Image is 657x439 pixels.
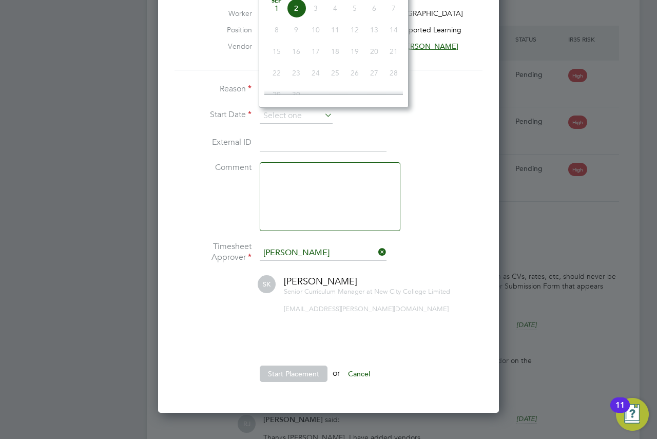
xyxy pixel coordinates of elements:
span: 10 [306,20,325,40]
span: 19 [345,42,364,61]
span: Senior Curriculum Manager at [284,287,372,296]
label: Comment [175,162,252,173]
span: 17 [306,42,325,61]
input: Search for... [260,245,387,261]
div: 11 [615,405,625,418]
span: [EMAIL_ADDRESS][PERSON_NAME][DOMAIN_NAME] [284,304,449,313]
label: Timesheet Approver [175,241,252,263]
span: 9 [286,20,306,40]
span: 12 [345,20,364,40]
label: Position [196,25,252,34]
span: 13 [364,20,384,40]
span: 22 [267,63,286,83]
input: Select one [260,108,333,124]
span: 29 [267,85,286,104]
span: [PERSON_NAME] [284,275,357,287]
span: New City College Limited [374,287,450,296]
li: or [175,366,482,392]
button: Cancel [340,366,378,382]
span: [GEOGRAPHIC_DATA] [389,9,463,18]
label: Reason [175,84,252,94]
span: 30 [286,85,306,104]
label: Start Date [175,109,252,120]
span: [PERSON_NAME] [399,42,458,51]
span: 18 [325,42,345,61]
button: Open Resource Center, 11 new notifications [616,398,649,431]
span: 15 [267,42,286,61]
label: Vendor [196,42,252,51]
span: 11 [325,20,345,40]
label: Worker [196,9,252,18]
span: 27 [364,63,384,83]
button: Start Placement [260,366,327,382]
span: SK [258,275,276,293]
span: 23 [286,63,306,83]
span: 21 [384,42,403,61]
span: 25 [325,63,345,83]
span: 24 [306,63,325,83]
span: 20 [364,42,384,61]
span: 28 [384,63,403,83]
label: External ID [175,137,252,148]
span: 14 [384,20,403,40]
span: 26 [345,63,364,83]
span: 8 [267,20,286,40]
span: Supported Learning [396,25,461,34]
span: 16 [286,42,306,61]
